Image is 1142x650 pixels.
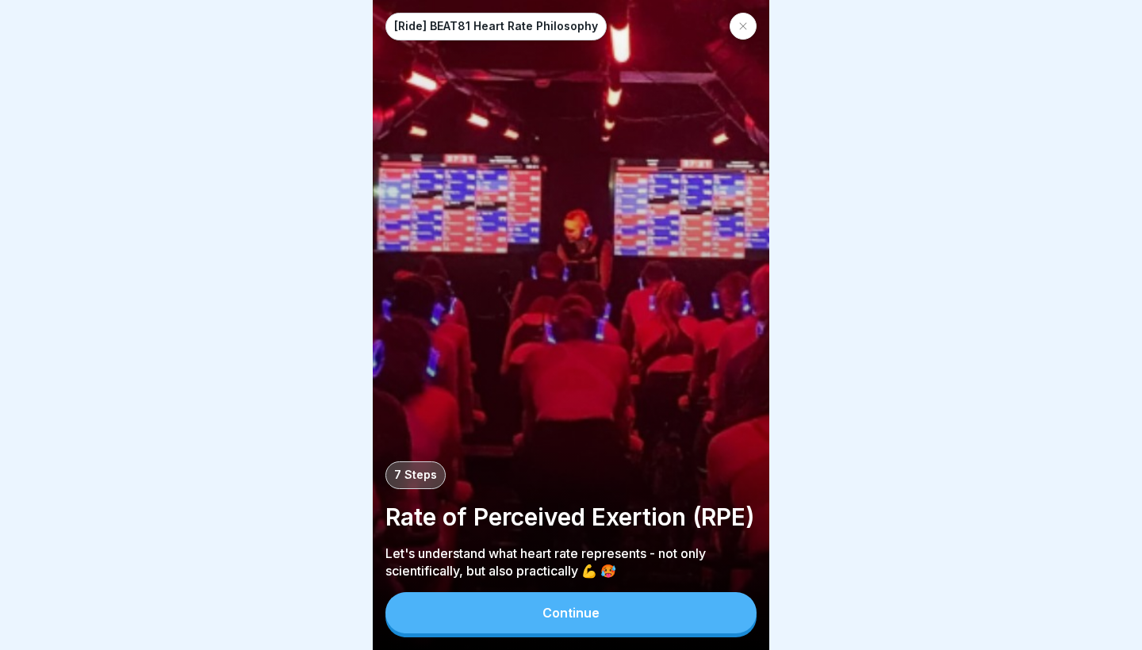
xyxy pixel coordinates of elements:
[385,592,757,633] button: Continue
[394,20,598,33] p: [Ride] BEAT81 Heart Rate Philosophy
[385,545,757,579] p: Let's understand what heart rate represents - not only scientifically, but also practically 💪 🥵
[542,606,600,620] div: Continue
[385,502,757,532] p: Rate of Perceived Exertion (RPE)
[394,468,437,482] p: 7 Steps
